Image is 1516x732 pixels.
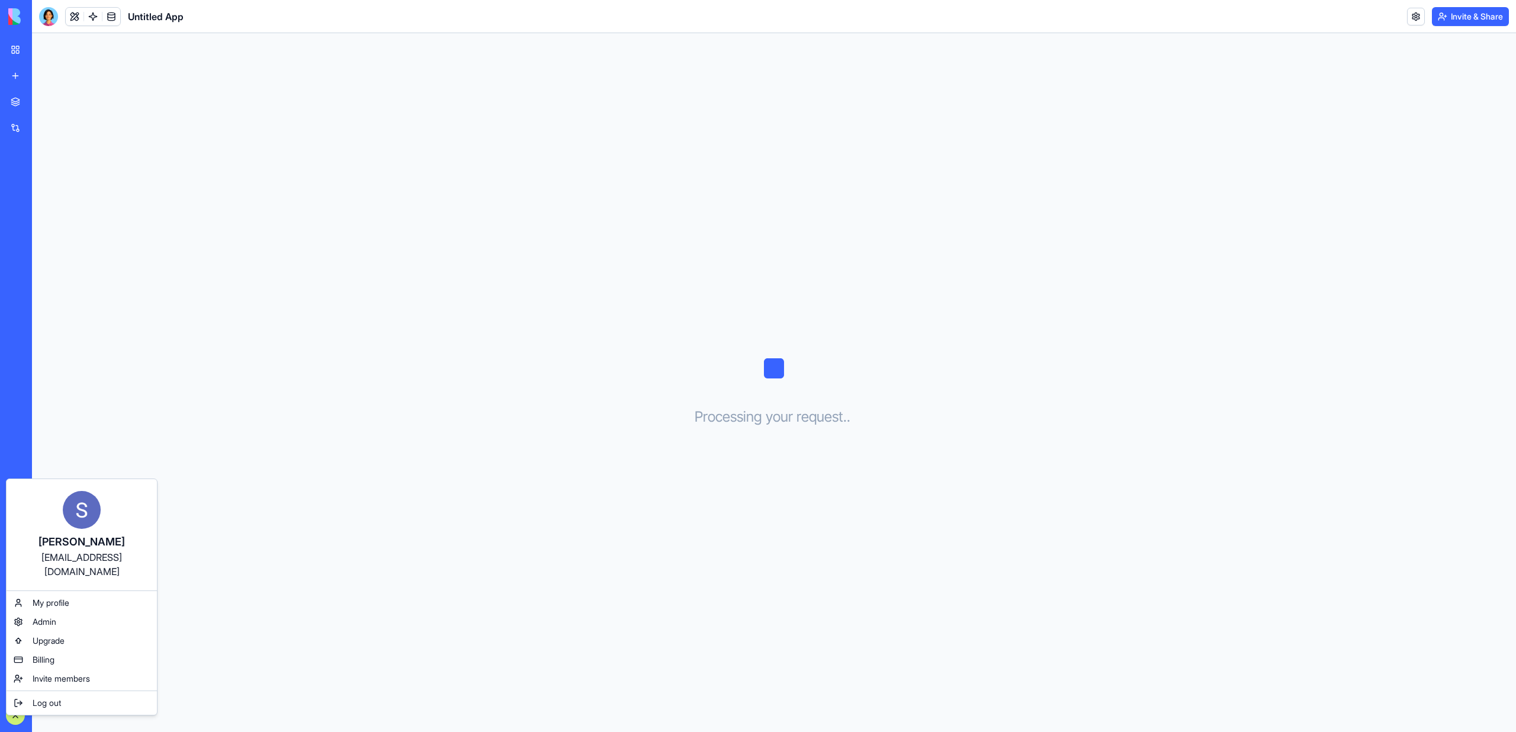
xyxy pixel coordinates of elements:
[18,534,145,550] div: [PERSON_NAME]
[33,635,65,647] span: Upgrade
[63,491,101,529] img: ACg8ocJAQEAHONBgl4abW4f73Yi5lbvBjcRSuGlM9W41Wj0Z-_I48A=s96-c
[9,593,155,612] a: My profile
[33,654,54,666] span: Billing
[9,669,155,688] a: Invite members
[33,597,69,609] span: My profile
[9,631,155,650] a: Upgrade
[33,673,90,685] span: Invite members
[9,481,155,588] a: [PERSON_NAME][EMAIL_ADDRESS][DOMAIN_NAME]
[9,612,155,631] a: Admin
[9,650,155,669] a: Billing
[33,616,56,628] span: Admin
[18,550,145,579] div: [EMAIL_ADDRESS][DOMAIN_NAME]
[33,697,61,709] span: Log out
